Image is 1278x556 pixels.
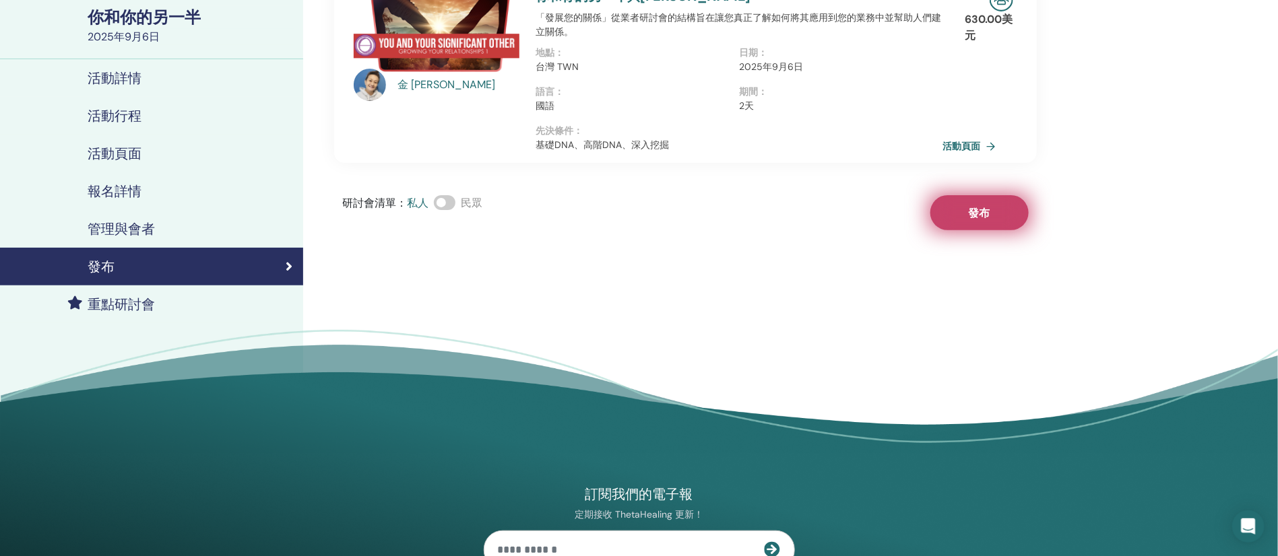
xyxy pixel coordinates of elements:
font: 語言 [536,85,554,98]
font: 地點 [536,46,554,59]
font: 民眾 [461,196,482,210]
font: 630.00 [965,12,1002,26]
font: 活動行程 [88,107,141,125]
font: 重點研討會 [88,296,155,313]
font: [PERSON_NAME] [412,77,496,92]
font: 美元 [965,12,1013,42]
a: 你和你的另一半2025年9月6日 [79,6,303,45]
font: 報名詳情 [88,182,141,200]
font: 基礎DNA、高階DNA、深入挖掘 [536,139,669,151]
font: ： [573,125,583,137]
font: 2025年9月6日 [88,30,160,44]
font: 活動詳情 [88,69,141,87]
font: 「發展您的關係」從業者研討會的結構旨在讓您真正了解如何將其應用到您的業務中並幫助人們建立關係。 [536,11,941,38]
div: 開啟 Intercom Messenger [1232,510,1265,543]
font: 台灣 TWN [536,61,579,73]
img: default.jpg [354,69,386,101]
font: 你和你的另一半 [88,7,201,28]
font: ： [758,85,767,98]
font: 2天 [739,100,754,112]
font: 活動頁面 [88,145,141,162]
font: 金 [398,77,409,92]
button: 發布 [930,195,1029,230]
font: 國語 [536,100,554,112]
font: 先決條件 [536,125,573,137]
font: 私人 [407,196,428,210]
font: 定期接收 ThetaHealing 更新！ [575,508,703,520]
font: 2025年9月6日 [739,61,803,73]
font: ： [554,85,564,98]
font: 發布 [88,258,115,275]
a: 活動頁面 [943,136,1001,156]
font: 期間 [739,85,758,98]
font: 管理與會者 [88,220,155,238]
font: 研討會清單 [342,196,396,210]
font: 活動頁面 [943,141,981,153]
font: 日期 [739,46,758,59]
font: ： [396,196,407,210]
font: ： [758,46,767,59]
font: 發布 [969,206,990,220]
font: 訂閱我們的電子報 [585,485,693,503]
a: 金 [PERSON_NAME] [398,77,523,93]
font: ： [554,46,564,59]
